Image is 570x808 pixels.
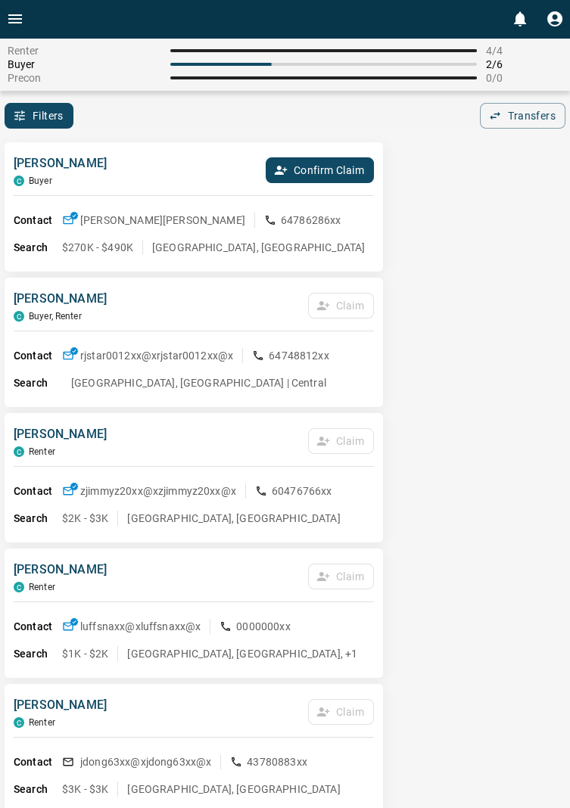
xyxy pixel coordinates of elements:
[14,425,107,443] p: [PERSON_NAME]
[29,582,55,592] p: Renter
[281,213,341,228] p: 64786286xx
[8,72,161,84] span: Precon
[14,717,24,728] div: condos.ca
[540,4,570,34] button: Profile
[14,582,24,592] div: condos.ca
[480,103,565,129] button: Transfers
[62,782,108,797] p: $3K - $3K
[14,375,62,391] p: Search
[8,58,161,70] span: Buyer
[14,154,107,172] p: [PERSON_NAME]
[127,782,340,797] p: [GEOGRAPHIC_DATA], [GEOGRAPHIC_DATA]
[486,72,562,84] span: 0 / 0
[14,646,62,662] p: Search
[29,717,55,728] p: Renter
[152,240,365,255] p: [GEOGRAPHIC_DATA], [GEOGRAPHIC_DATA]
[14,511,62,527] p: Search
[236,619,290,634] p: 0000000xx
[62,240,133,255] p: $270K - $490K
[80,213,245,228] p: [PERSON_NAME] [PERSON_NAME]
[14,240,62,256] p: Search
[272,483,332,499] p: 60476766xx
[29,311,82,322] p: Buyer, Renter
[14,311,24,322] div: condos.ca
[127,646,357,661] p: [GEOGRAPHIC_DATA], [GEOGRAPHIC_DATA], +1
[486,45,562,57] span: 4 / 4
[486,58,562,70] span: 2 / 6
[14,348,62,364] p: Contact
[80,348,233,363] p: rjstar0012xx@x rjstar0012xx@x
[62,646,108,661] p: $1K - $2K
[80,483,236,499] p: zjimmyz20xx@x zjimmyz20xx@x
[14,619,62,635] p: Contact
[80,754,211,769] p: jdong63xx@x jdong63xx@x
[266,157,374,183] button: Confirm Claim
[14,290,107,308] p: [PERSON_NAME]
[269,348,329,363] p: 64748812xx
[14,213,62,228] p: Contact
[247,754,307,769] p: 43780883xx
[127,511,340,526] p: [GEOGRAPHIC_DATA], [GEOGRAPHIC_DATA]
[14,446,24,457] div: condos.ca
[14,696,107,714] p: [PERSON_NAME]
[14,782,62,797] p: Search
[80,619,201,634] p: luffsnaxx@x luffsnaxx@x
[14,754,62,770] p: Contact
[29,176,52,186] p: Buyer
[62,511,108,526] p: $2K - $3K
[8,45,161,57] span: Renter
[14,483,62,499] p: Contact
[14,176,24,186] div: condos.ca
[29,446,55,457] p: Renter
[71,375,326,390] p: [GEOGRAPHIC_DATA], [GEOGRAPHIC_DATA] | Central
[5,103,73,129] button: Filters
[14,561,107,579] p: [PERSON_NAME]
